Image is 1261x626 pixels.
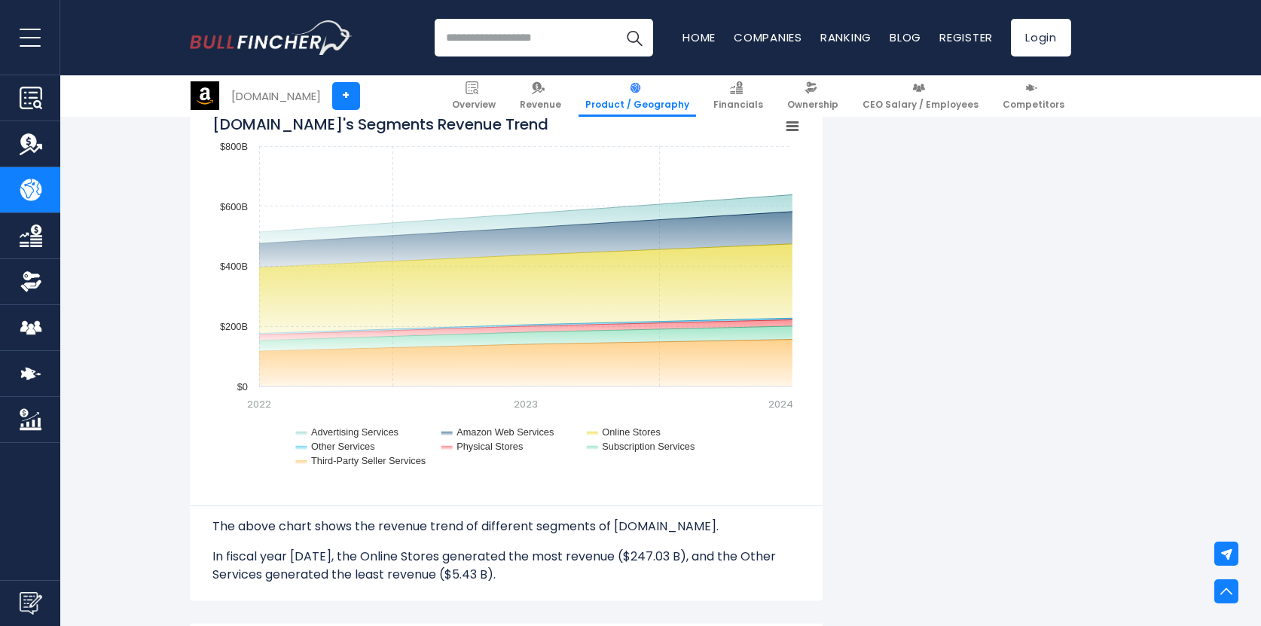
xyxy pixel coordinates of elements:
a: Register [939,29,993,45]
div: [DOMAIN_NAME] [231,87,321,105]
a: Ranking [820,29,872,45]
img: Ownership [20,270,42,293]
a: Financials [707,75,770,117]
text: Advertising Services [311,426,398,438]
text: 2023 [514,397,538,411]
text: $200B [220,321,248,332]
a: Product / Geography [579,75,696,117]
text: Physical Stores [456,441,523,452]
span: Ownership [787,99,838,111]
text: 2024 [769,397,794,411]
a: Login [1011,19,1071,56]
a: + [332,82,360,110]
text: Online Stores [602,426,661,438]
span: Revenue [520,99,561,111]
span: CEO Salary / Employees [863,99,979,111]
text: Amazon Web Services [456,426,554,438]
text: Other Services [311,441,375,452]
span: Product / Geography [585,99,689,111]
a: CEO Salary / Employees [856,75,985,117]
p: The above chart shows the revenue trend of different segments of [DOMAIN_NAME]. [212,518,800,536]
span: Overview [452,99,496,111]
img: Bullfincher logo [190,20,353,55]
p: In fiscal year [DATE], the Online Stores generated the most revenue ($247.03 B), and the Other Se... [212,548,800,584]
a: Ownership [780,75,845,117]
img: AMZN logo [191,81,219,110]
text: Third-Party Seller Services [311,455,426,466]
tspan: [DOMAIN_NAME]'s Segments Revenue Trend [212,114,548,135]
text: $400B [220,261,248,272]
span: Financials [713,99,763,111]
text: $0 [237,381,248,392]
a: Revenue [513,75,568,117]
a: Go to homepage [190,20,352,55]
svg: Amazon.com's Segments Revenue Trend [212,106,800,483]
text: $600B [220,201,248,212]
button: Search [615,19,653,56]
a: Blog [890,29,921,45]
span: Competitors [1003,99,1064,111]
a: Home [682,29,716,45]
text: $800B [220,141,248,152]
a: Competitors [996,75,1071,117]
text: Subscription Services [602,441,695,452]
text: 2022 [247,397,271,411]
a: Companies [734,29,802,45]
a: Overview [445,75,502,117]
